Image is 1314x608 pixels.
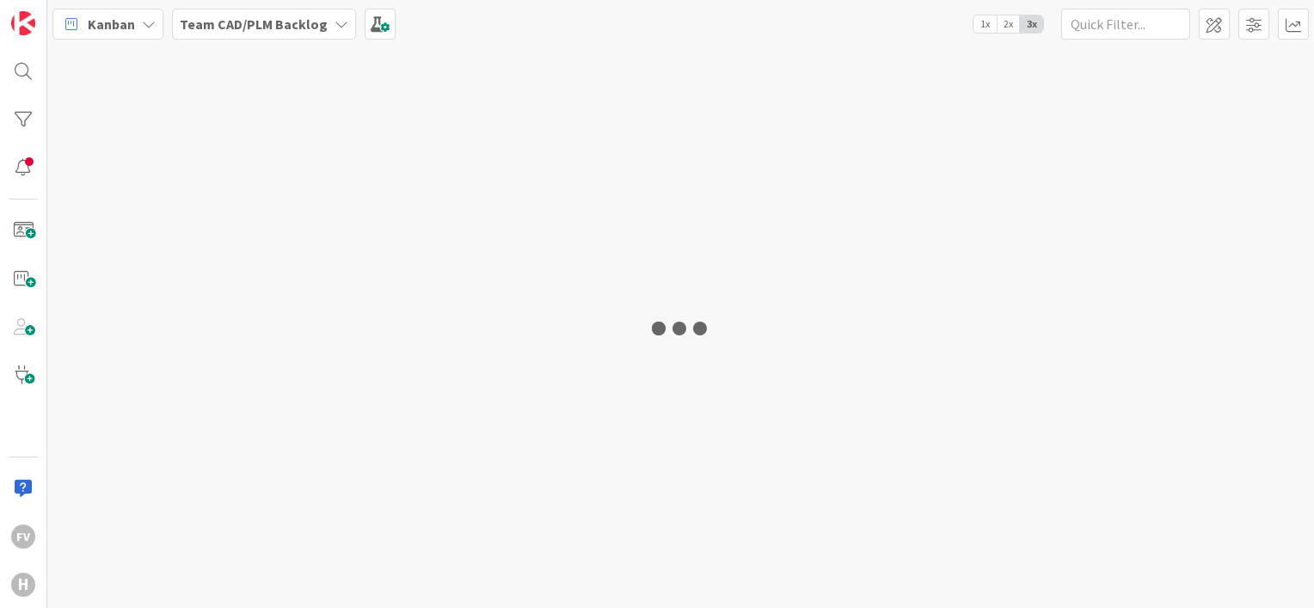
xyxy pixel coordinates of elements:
[11,573,35,597] div: H
[997,15,1020,33] span: 2x
[1020,15,1043,33] span: 3x
[1061,9,1190,40] input: Quick Filter...
[180,15,328,33] b: Team CAD/PLM Backlog
[11,11,35,35] img: Visit kanbanzone.com
[88,14,135,34] span: Kanban
[11,525,35,549] div: FV
[973,15,997,33] span: 1x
